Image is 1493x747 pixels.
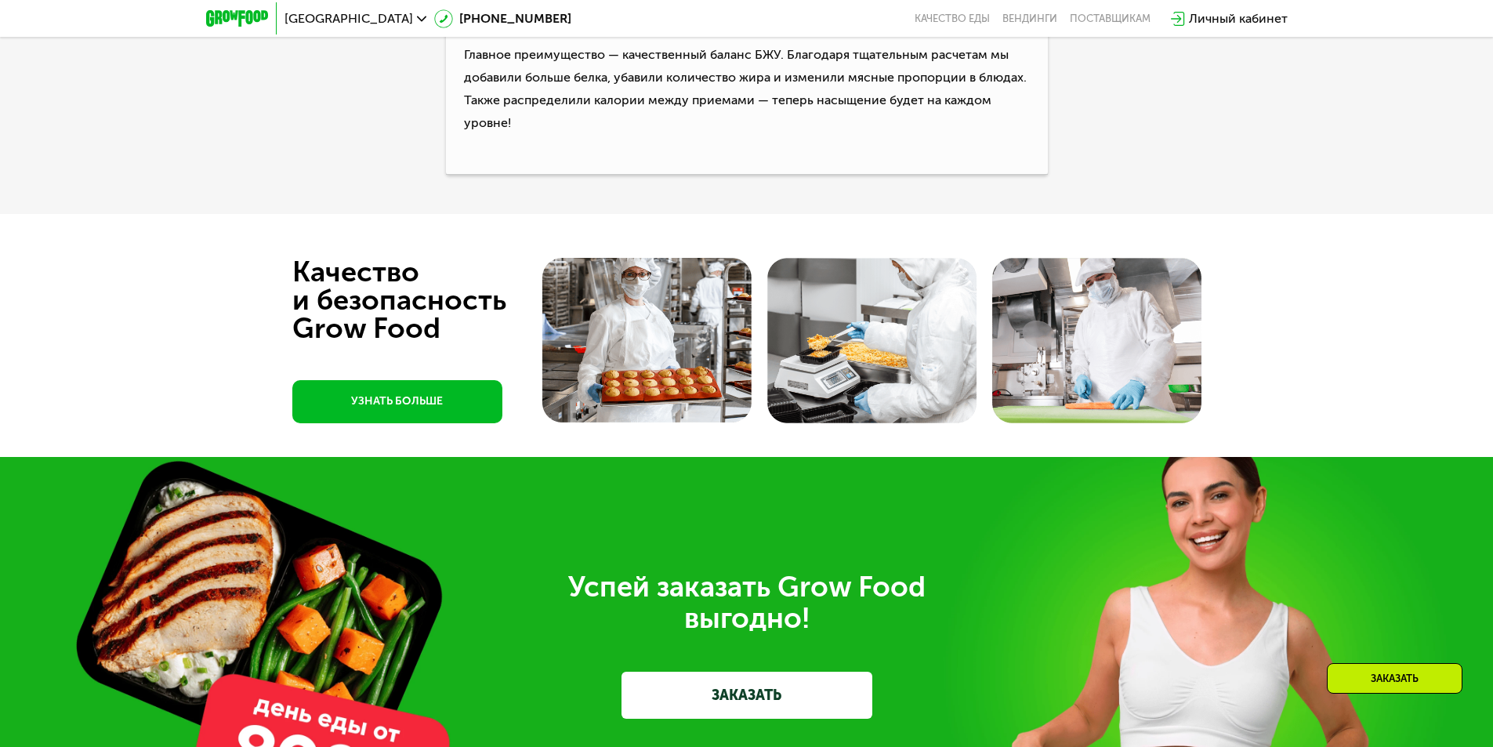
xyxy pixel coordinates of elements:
[1070,13,1151,25] div: поставщикам
[308,571,1186,634] div: Успей заказать Grow Food выгодно!
[292,258,564,343] div: Качество и безопасность Grow Food
[621,672,872,719] a: ЗАКАЗАТЬ
[446,33,1048,174] p: Главное преимущество — качественный баланс БЖУ. Благодаря тщательным расчетам мы добавили больше ...
[1327,663,1462,694] div: Заказать
[292,380,502,423] a: УЗНАТЬ БОЛЬШЕ
[1002,13,1057,25] a: Вендинги
[434,9,571,28] a: [PHONE_NUMBER]
[915,13,990,25] a: Качество еды
[1189,9,1288,28] div: Личный кабинет
[284,13,413,25] span: [GEOGRAPHIC_DATA]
